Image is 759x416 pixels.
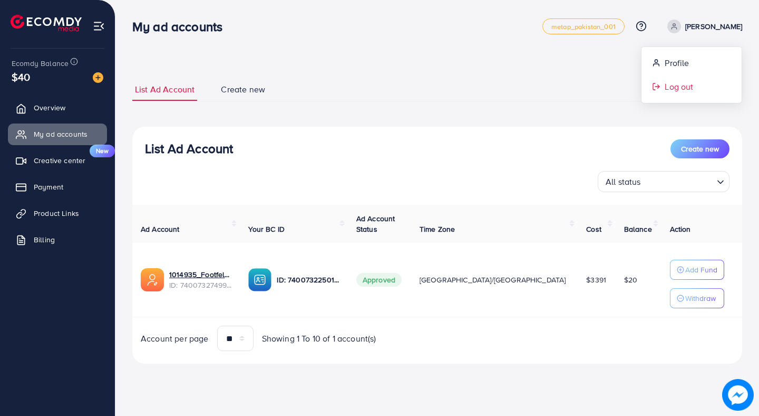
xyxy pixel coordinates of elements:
[34,129,87,139] span: My ad accounts
[34,155,85,166] span: Creative center
[248,268,271,291] img: ic-ba-acc.ded83a64.svg
[8,203,107,224] a: Product Links
[221,83,265,96] span: Create new
[141,333,209,345] span: Account per page
[169,280,231,290] span: ID: 7400732749935558672
[670,224,691,234] span: Action
[262,333,376,345] span: Showing 1 To 10 of 1 account(s)
[663,20,742,33] a: [PERSON_NAME]
[93,72,103,83] img: image
[248,224,285,234] span: Your BC ID
[665,80,693,93] span: Log out
[586,275,606,285] span: $3391
[11,15,82,31] img: logo
[141,224,180,234] span: Ad Account
[8,97,107,118] a: Overview
[644,172,713,190] input: Search for option
[132,19,231,34] h3: My ad accounts
[586,224,601,234] span: Cost
[356,213,395,234] span: Ad Account Status
[12,69,30,84] span: $40
[145,141,233,156] h3: List Ad Account
[141,268,164,291] img: ic-ads-acc.e4c84228.svg
[420,224,455,234] span: Time Zone
[135,83,194,96] span: List Ad Account
[681,144,719,154] span: Create new
[8,150,107,171] a: Creative centerNew
[641,46,742,103] ul: [PERSON_NAME]
[665,56,689,69] span: Profile
[34,182,63,192] span: Payment
[34,102,65,113] span: Overview
[90,145,115,157] span: New
[722,379,754,411] img: image
[551,23,616,30] span: metap_pakistan_001
[277,273,339,286] p: ID: 7400732250150567952
[169,269,231,280] a: 1014935_Footfellow_1723117377587
[670,139,729,158] button: Create new
[169,269,231,291] div: <span class='underline'>1014935_Footfellow_1723117377587</span></br>7400732749935558672
[8,229,107,250] a: Billing
[34,208,79,219] span: Product Links
[598,171,729,192] div: Search for option
[12,58,69,69] span: Ecomdy Balance
[624,275,637,285] span: $20
[670,260,724,280] button: Add Fund
[34,234,55,245] span: Billing
[8,124,107,145] a: My ad accounts
[420,275,566,285] span: [GEOGRAPHIC_DATA]/[GEOGRAPHIC_DATA]
[604,174,643,190] span: All status
[93,20,105,32] img: menu
[624,224,652,234] span: Balance
[356,273,402,287] span: Approved
[685,263,717,276] p: Add Fund
[670,288,724,308] button: Withdraw
[542,18,625,34] a: metap_pakistan_001
[8,176,107,197] a: Payment
[685,292,716,305] p: Withdraw
[685,20,742,33] p: [PERSON_NAME]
